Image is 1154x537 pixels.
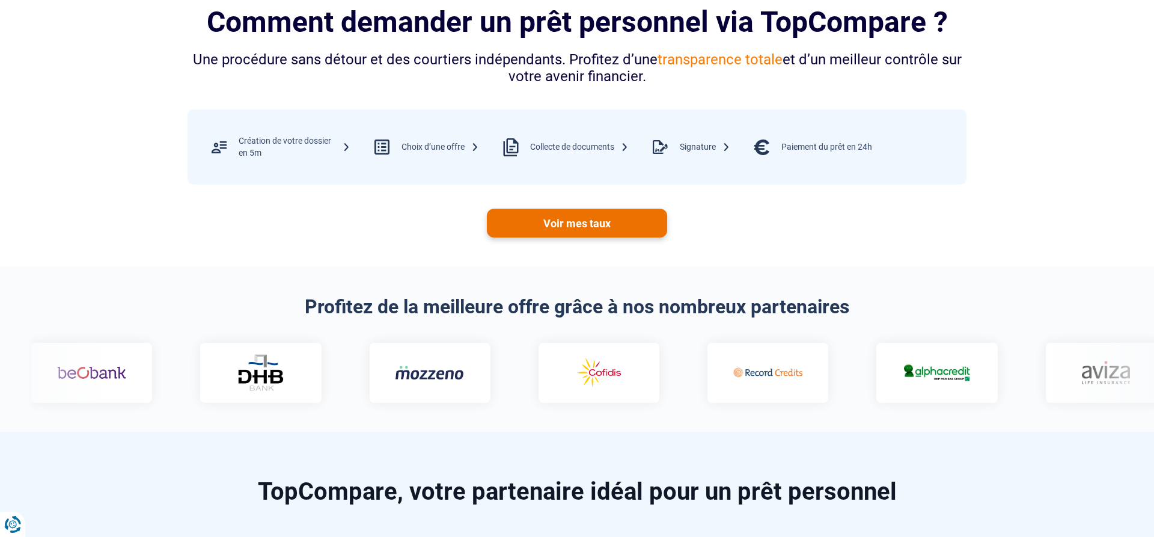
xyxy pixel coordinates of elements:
h2: Comment demander un prêt personnel via TopCompare ? [188,5,966,38]
img: DHB Bank [222,354,270,391]
img: Record credits [719,355,788,390]
h2: Profitez de la meilleure offre grâce à nos nombreux partenaires [188,295,966,318]
img: Alphacredit [888,362,957,383]
img: Mozzeno [381,365,450,380]
div: Choix d’une offre [401,141,479,153]
div: Une procédure sans détour et des courtiers indépendants. Profitez d’une et d’un meilleur contrôle... [188,51,966,86]
h2: TopCompare, votre partenaire idéal pour un prêt personnel [188,480,966,504]
div: Signature [680,141,730,153]
div: Collecte de documents [530,141,629,153]
div: Paiement du prêt en 24h [781,141,872,153]
span: transparence totale [658,51,783,68]
a: Voir mes taux [487,209,667,238]
img: Cofidis [550,355,619,390]
div: Création de votre dossier en 5m [239,135,350,159]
